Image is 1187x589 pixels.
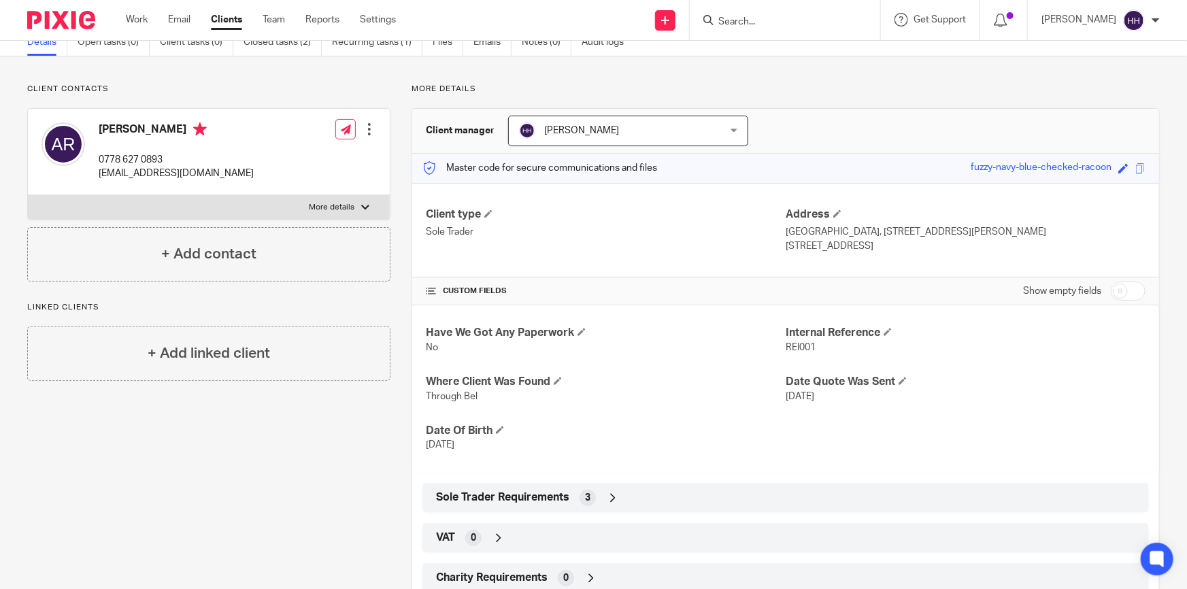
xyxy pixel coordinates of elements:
[786,375,1146,389] h4: Date Quote Was Sent
[426,424,786,438] h4: Date Of Birth
[585,491,590,505] span: 3
[544,126,619,135] span: [PERSON_NAME]
[148,343,270,364] h4: + Add linked client
[99,153,254,167] p: 0778 627 0893
[244,29,322,56] a: Closed tasks (2)
[522,29,571,56] a: Notes (0)
[309,202,354,213] p: More details
[1041,13,1116,27] p: [PERSON_NAME]
[422,161,657,175] p: Master code for secure communications and files
[786,326,1146,340] h4: Internal Reference
[161,243,256,265] h4: + Add contact
[426,207,786,222] h4: Client type
[160,29,233,56] a: Client tasks (0)
[971,161,1111,176] div: fuzzy-navy-blue-checked-racoon
[426,225,786,239] p: Sole Trader
[471,531,476,545] span: 0
[582,29,634,56] a: Audit logs
[193,122,207,136] i: Primary
[305,13,339,27] a: Reports
[426,375,786,389] h4: Where Client Was Found
[332,29,422,56] a: Recurring tasks (1)
[436,571,548,585] span: Charity Requirements
[78,29,150,56] a: Open tasks (0)
[786,392,814,401] span: [DATE]
[126,13,148,27] a: Work
[914,15,966,24] span: Get Support
[27,302,390,313] p: Linked clients
[99,122,254,139] h4: [PERSON_NAME]
[426,326,786,340] h4: Have We Got Any Paperwork
[412,84,1160,95] p: More details
[436,531,455,545] span: VAT
[426,343,438,352] span: No
[360,13,396,27] a: Settings
[1023,284,1101,298] label: Show empty fields
[1123,10,1145,31] img: svg%3E
[786,239,1146,253] p: [STREET_ADDRESS]
[263,13,285,27] a: Team
[211,13,242,27] a: Clients
[786,343,816,352] span: REI001
[436,490,569,505] span: Sole Trader Requirements
[27,11,95,29] img: Pixie
[717,16,839,29] input: Search
[27,29,67,56] a: Details
[519,122,535,139] img: svg%3E
[99,167,254,180] p: [EMAIL_ADDRESS][DOMAIN_NAME]
[473,29,512,56] a: Emails
[786,225,1146,239] p: [GEOGRAPHIC_DATA], [STREET_ADDRESS][PERSON_NAME]
[168,13,190,27] a: Email
[426,124,495,137] h3: Client manager
[41,122,85,166] img: svg%3E
[27,84,390,95] p: Client contacts
[426,286,786,297] h4: CUSTOM FIELDS
[426,392,478,401] span: Through Bel
[563,571,569,585] span: 0
[426,440,454,450] span: [DATE]
[433,29,463,56] a: Files
[786,207,1146,222] h4: Address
